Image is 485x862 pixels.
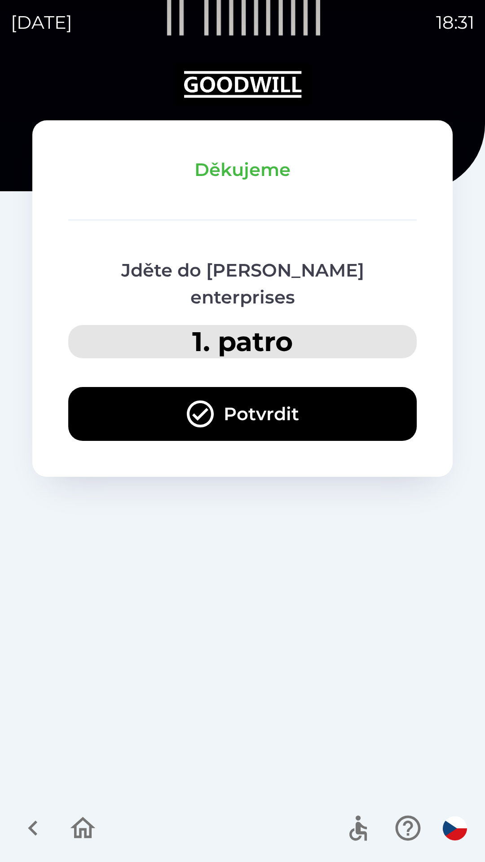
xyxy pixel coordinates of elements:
p: Jděte do [PERSON_NAME] enterprises [68,257,417,311]
img: Logo [32,63,453,106]
button: Potvrdit [68,387,417,441]
p: 1. patro [192,325,293,358]
p: Děkujeme [68,156,417,183]
p: 18:31 [436,9,474,36]
p: [DATE] [11,9,72,36]
img: cs flag [443,816,467,840]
